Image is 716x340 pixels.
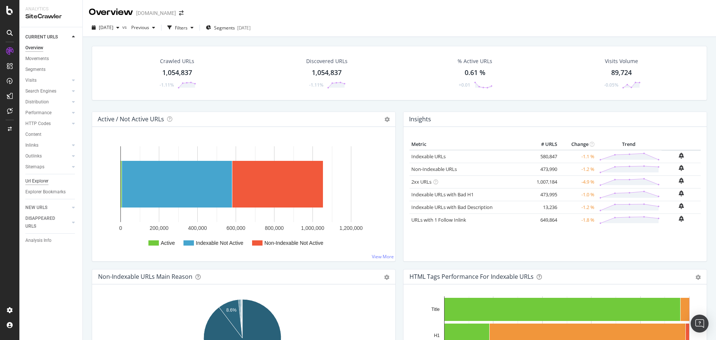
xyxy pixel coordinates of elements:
[25,109,51,117] div: Performance
[160,82,174,88] div: -1.11%
[128,24,149,31] span: Previous
[196,240,244,246] text: Indexable Not Active
[25,55,77,63] a: Movements
[611,68,632,78] div: 89,724
[411,216,466,223] a: URLs with 1 Follow Inlink
[25,215,63,230] div: DISAPPEARED URLS
[679,190,684,196] div: bell-plus
[25,131,77,138] a: Content
[265,225,284,231] text: 800,000
[559,213,596,226] td: -1.8 %
[529,150,559,163] td: 580,847
[25,237,77,244] a: Analysis Info
[309,82,323,88] div: -1.11%
[25,141,70,149] a: Inlinks
[529,188,559,201] td: 473,995
[465,68,486,78] div: 0.61 %
[98,139,387,255] svg: A chart.
[128,22,158,34] button: Previous
[203,22,254,34] button: Segments[DATE]
[409,114,431,124] h4: Insights
[25,109,70,117] a: Performance
[214,25,235,31] span: Segments
[25,177,77,185] a: Url Explorer
[25,215,70,230] a: DISAPPEARED URLS
[559,188,596,201] td: -1.0 %
[695,275,701,280] div: gear
[529,139,559,150] th: # URLS
[559,163,596,175] td: -1.2 %
[679,216,684,222] div: bell-plus
[160,57,194,65] div: Crawled URLs
[25,177,48,185] div: Url Explorer
[25,163,44,171] div: Sitemaps
[25,98,70,106] a: Distribution
[25,163,70,171] a: Sitemaps
[409,273,534,280] div: HTML Tags Performance for Indexable URLs
[161,240,175,246] text: Active
[25,33,58,41] div: CURRENT URLS
[559,139,596,150] th: Change
[411,166,457,172] a: Non-Indexable URLs
[384,117,390,122] i: Options
[25,66,45,74] div: Segments
[89,22,122,34] button: [DATE]
[25,152,70,160] a: Outlinks
[411,204,493,210] a: Indexable URLs with Bad Description
[188,225,207,231] text: 400,000
[175,25,188,31] div: Filters
[306,57,348,65] div: Discovered URLs
[411,191,474,198] a: Indexable URLs with Bad H1
[596,139,662,150] th: Trend
[529,175,559,188] td: 1,007,184
[226,225,245,231] text: 600,000
[99,24,113,31] span: 2025 Sep. 22nd
[264,240,323,246] text: Non-Indexable Not Active
[162,68,192,78] div: 1,054,837
[98,114,164,124] h4: Active / Not Active URLs
[25,87,70,95] a: Search Engines
[25,33,70,41] a: CURRENT URLS
[25,204,70,212] a: NEW URLS
[25,152,42,160] div: Outlinks
[372,253,394,260] a: View More
[339,225,362,231] text: 1,200,000
[384,275,389,280] div: gear
[559,175,596,188] td: -4.9 %
[409,139,529,150] th: Metric
[25,120,70,128] a: HTTP Codes
[679,153,684,159] div: bell-plus
[25,12,76,21] div: SiteCrawler
[559,201,596,213] td: -1.2 %
[25,131,41,138] div: Content
[98,273,192,280] div: Non-Indexable URLs Main Reason
[679,178,684,184] div: bell-plus
[25,44,43,52] div: Overview
[604,82,618,88] div: -0.05%
[559,150,596,163] td: -1.1 %
[411,153,446,160] a: Indexable URLs
[411,178,431,185] a: 2xx URLs
[150,225,169,231] text: 200,000
[136,9,176,17] div: [DOMAIN_NAME]
[25,77,70,84] a: Visits
[25,120,51,128] div: HTTP Codes
[226,308,237,313] text: 8.6%
[458,57,492,65] div: % Active URLs
[529,213,559,226] td: 649,864
[25,188,66,196] div: Explorer Bookmarks
[25,204,47,212] div: NEW URLS
[89,6,133,19] div: Overview
[25,87,56,95] div: Search Engines
[459,82,470,88] div: +0.01
[164,22,197,34] button: Filters
[679,165,684,171] div: bell-plus
[119,225,122,231] text: 0
[25,141,38,149] div: Inlinks
[691,315,709,333] div: Open Intercom Messenger
[301,225,324,231] text: 1,000,000
[434,333,440,338] text: H1
[122,24,128,30] span: vs
[237,25,251,31] div: [DATE]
